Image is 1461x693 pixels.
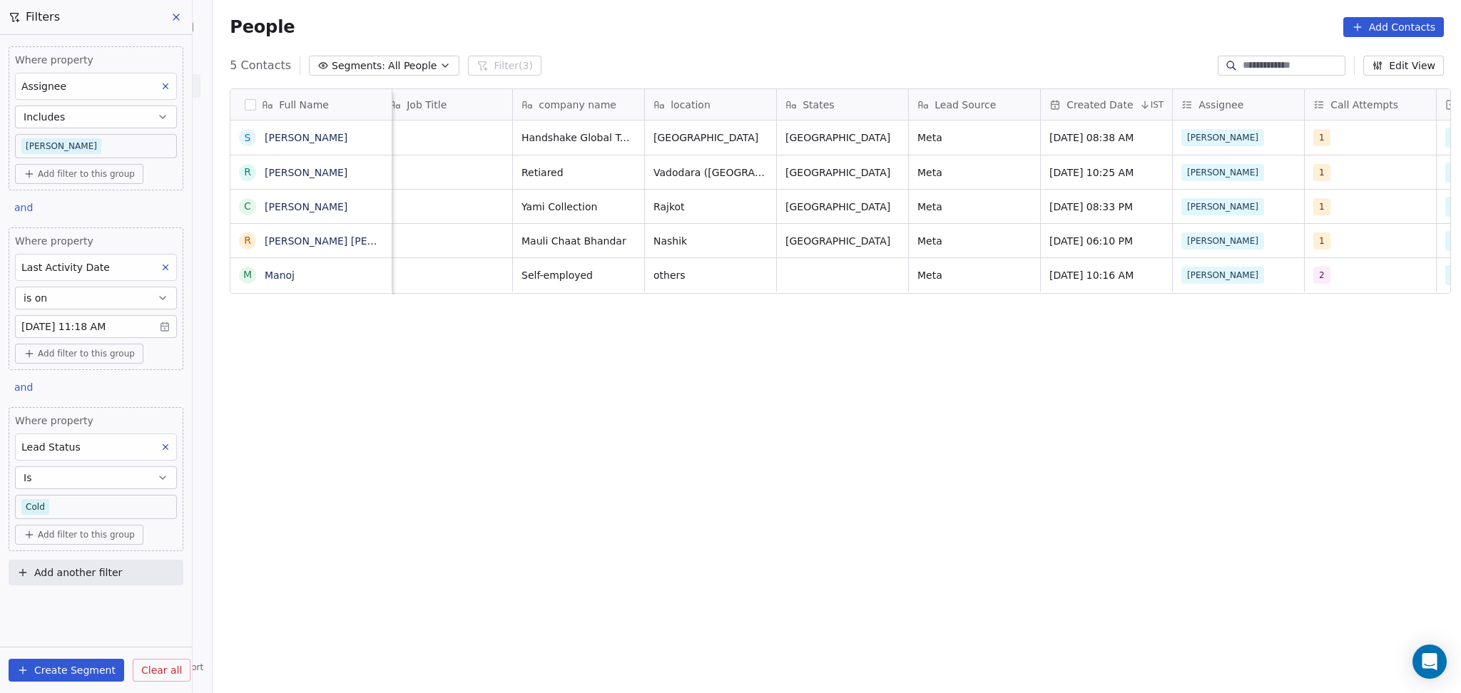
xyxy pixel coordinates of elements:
span: Meta [917,165,1032,180]
span: 1 [1313,198,1330,215]
span: Nashik [653,234,768,248]
span: [PERSON_NAME] [1181,129,1264,146]
span: [DATE] 10:16 AM [1049,268,1164,282]
div: grid [230,120,392,665]
span: [GEOGRAPHIC_DATA] [785,130,900,145]
span: Meta [917,200,1032,214]
span: [DATE] 08:33 PM [1049,200,1164,214]
span: 1 [1313,129,1330,146]
div: R [244,233,251,248]
div: company name [513,89,644,120]
span: [PERSON_NAME] [1181,232,1264,250]
span: IST [1151,99,1164,111]
span: [DATE] 08:38 AM [1049,130,1164,145]
div: location [645,89,776,120]
span: Meta [917,268,1032,282]
span: Vadodara ([GEOGRAPHIC_DATA]) [653,165,768,180]
div: States [777,89,908,120]
span: Assignee [1198,98,1243,112]
span: All People [388,58,437,73]
span: Lead Source [935,98,996,112]
span: Full Name [279,98,329,112]
a: [PERSON_NAME] [265,132,347,143]
div: S [245,130,251,145]
span: [PERSON_NAME] [1181,198,1264,215]
span: Mauli Chaat Bhandar [521,234,636,248]
div: R [244,165,251,180]
span: Self-employed [521,268,636,282]
button: Edit View [1363,56,1444,76]
div: Full Name [230,89,392,120]
span: [PERSON_NAME] [1181,267,1264,284]
span: 1 [1313,232,1330,250]
button: Add Contacts [1343,17,1444,37]
span: location [671,98,711,112]
span: 2 [1313,267,1330,284]
span: [GEOGRAPHIC_DATA] [653,130,768,145]
span: [GEOGRAPHIC_DATA] [785,200,900,214]
span: Retiared [521,165,636,180]
div: Created DateIST [1041,89,1172,120]
span: Handshake Global Technologies Pvt. Ltd. [521,130,636,145]
span: Rajkot [653,200,768,214]
span: company name [539,98,616,112]
span: Segments: [332,58,385,73]
div: Call Attempts [1305,89,1436,120]
span: [GEOGRAPHIC_DATA] [785,165,900,180]
a: Manoj [265,269,295,281]
span: others [653,268,768,282]
span: Meta [917,234,1032,248]
div: Assignee [1173,89,1304,120]
span: [GEOGRAPHIC_DATA] [785,234,900,248]
a: [PERSON_NAME] [265,201,347,212]
span: Job Title [407,98,447,112]
span: Meta [917,130,1032,145]
div: C [244,199,251,214]
div: Job Title [381,89,512,120]
div: Open Intercom Messenger [1412,645,1447,679]
span: Call Attempts [1330,98,1398,112]
span: 5 Contacts [230,57,291,74]
div: M [243,267,252,282]
span: [DATE] 06:10 PM [1049,234,1164,248]
button: Filter(3) [468,56,541,76]
div: Lead Source [909,89,1040,120]
span: Yami Collection [521,200,636,214]
span: States [803,98,834,112]
span: [DATE] 10:25 AM [1049,165,1164,180]
span: People [230,16,295,38]
span: Created Date [1067,98,1133,112]
a: [PERSON_NAME] [265,167,347,178]
span: [PERSON_NAME] [1181,164,1264,181]
a: [PERSON_NAME] [PERSON_NAME] [265,235,434,247]
span: 1 [1313,164,1330,181]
